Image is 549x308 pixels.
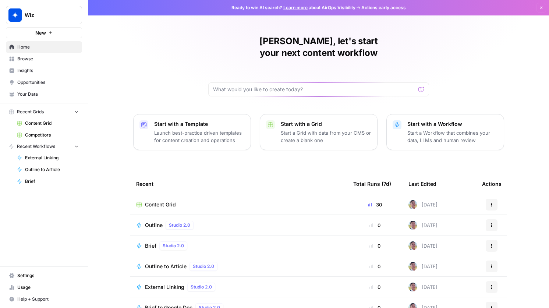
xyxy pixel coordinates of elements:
[25,11,69,19] span: Wiz
[14,129,82,141] a: Competitors
[25,155,79,161] span: External Linking
[6,88,82,100] a: Your Data
[17,79,79,86] span: Opportunities
[136,283,341,291] a: External LinkingStudio 2.0
[136,241,341,250] a: BriefStudio 2.0
[145,222,163,229] span: Outline
[407,120,498,128] p: Start with a Workflow
[136,221,341,230] a: OutlineStudio 2.0
[6,77,82,88] a: Opportunities
[6,270,82,282] a: Settings
[25,120,79,127] span: Content Grid
[281,129,371,144] p: Start a Grid with data from your CMS or create a blank one
[408,262,417,271] img: 99f2gcj60tl1tjps57nny4cf0tt1
[136,262,341,271] a: Outline to ArticleStudio 2.0
[17,67,79,74] span: Insights
[408,174,436,194] div: Last Edited
[25,132,79,138] span: Competitors
[14,117,82,129] a: Content Grid
[208,35,429,59] h1: [PERSON_NAME], let's start your next content workflow
[408,283,438,291] div: [DATE]
[17,56,79,62] span: Browse
[17,296,79,302] span: Help + Support
[353,263,397,270] div: 0
[408,221,417,230] img: 99f2gcj60tl1tjps57nny4cf0tt1
[482,174,502,194] div: Actions
[6,53,82,65] a: Browse
[353,174,391,194] div: Total Runs (7d)
[193,263,214,270] span: Studio 2.0
[17,143,55,150] span: Recent Workflows
[281,120,371,128] p: Start with a Grid
[145,201,176,208] span: Content Grid
[154,120,245,128] p: Start with a Template
[6,282,82,293] a: Usage
[408,262,438,271] div: [DATE]
[17,91,79,98] span: Your Data
[353,242,397,249] div: 0
[408,200,417,209] img: 99f2gcj60tl1tjps57nny4cf0tt1
[6,41,82,53] a: Home
[14,152,82,164] a: External Linking
[353,222,397,229] div: 0
[6,293,82,305] button: Help + Support
[408,200,438,209] div: [DATE]
[6,141,82,152] button: Recent Workflows
[6,6,82,24] button: Workspace: Wiz
[17,272,79,279] span: Settings
[8,8,22,22] img: Wiz Logo
[17,44,79,50] span: Home
[145,242,156,249] span: Brief
[133,114,251,150] button: Start with a TemplateLaunch best-practice driven templates for content creation and operations
[408,283,417,291] img: 99f2gcj60tl1tjps57nny4cf0tt1
[14,176,82,187] a: Brief
[361,4,406,11] span: Actions early access
[213,86,415,93] input: What would you like to create today?
[145,263,187,270] span: Outline to Article
[408,221,438,230] div: [DATE]
[25,166,79,173] span: Outline to Article
[163,242,184,249] span: Studio 2.0
[35,29,46,36] span: New
[25,178,79,185] span: Brief
[408,241,438,250] div: [DATE]
[17,284,79,291] span: Usage
[191,284,212,290] span: Studio 2.0
[408,241,417,250] img: 99f2gcj60tl1tjps57nny4cf0tt1
[6,27,82,38] button: New
[353,201,397,208] div: 30
[353,283,397,291] div: 0
[154,129,245,144] p: Launch best-practice driven templates for content creation and operations
[169,222,190,229] span: Studio 2.0
[14,164,82,176] a: Outline to Article
[386,114,504,150] button: Start with a WorkflowStart a Workflow that combines your data, LLMs and human review
[6,106,82,117] button: Recent Grids
[136,201,341,208] a: Content Grid
[407,129,498,144] p: Start a Workflow that combines your data, LLMs and human review
[136,174,341,194] div: Recent
[283,5,308,10] a: Learn more
[145,283,184,291] span: External Linking
[17,109,44,115] span: Recent Grids
[6,65,82,77] a: Insights
[231,4,355,11] span: Ready to win AI search? about AirOps Visibility
[260,114,378,150] button: Start with a GridStart a Grid with data from your CMS or create a blank one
